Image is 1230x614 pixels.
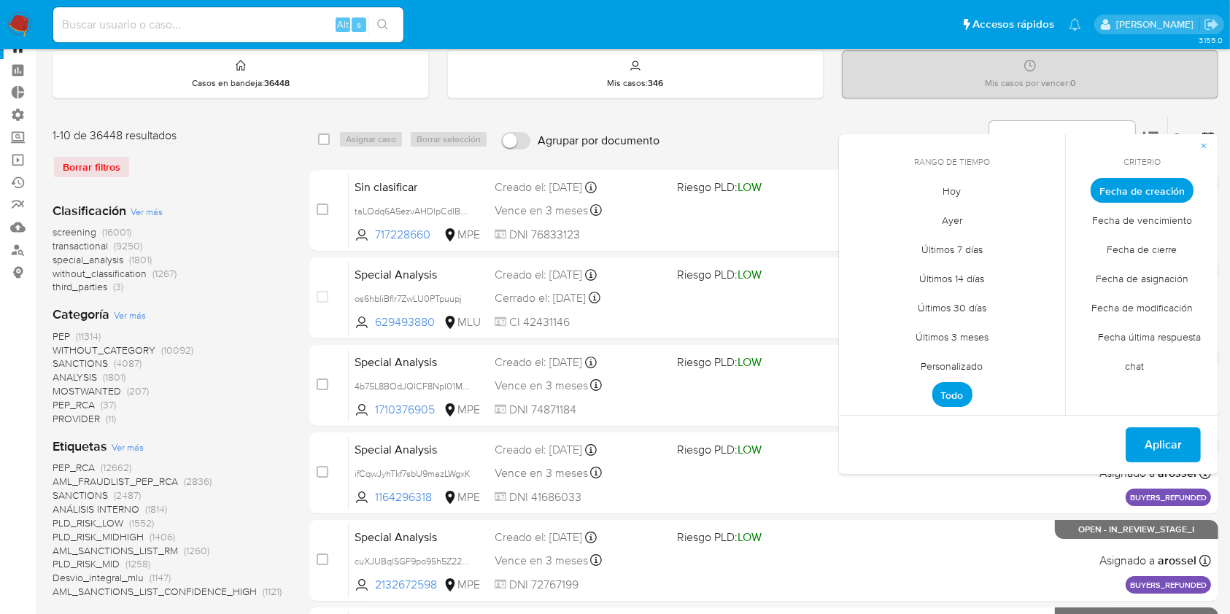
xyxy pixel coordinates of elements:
[357,18,361,31] span: s
[1116,18,1199,31] p: agustin.duran@mercadolibre.com
[368,15,398,35] button: search-icon
[972,17,1054,32] span: Accesos rápidos
[1069,18,1081,31] a: Notificaciones
[1204,17,1219,32] a: Salir
[337,18,349,31] span: Alt
[53,15,403,34] input: Buscar usuario o caso...
[1199,34,1223,46] span: 3.155.0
